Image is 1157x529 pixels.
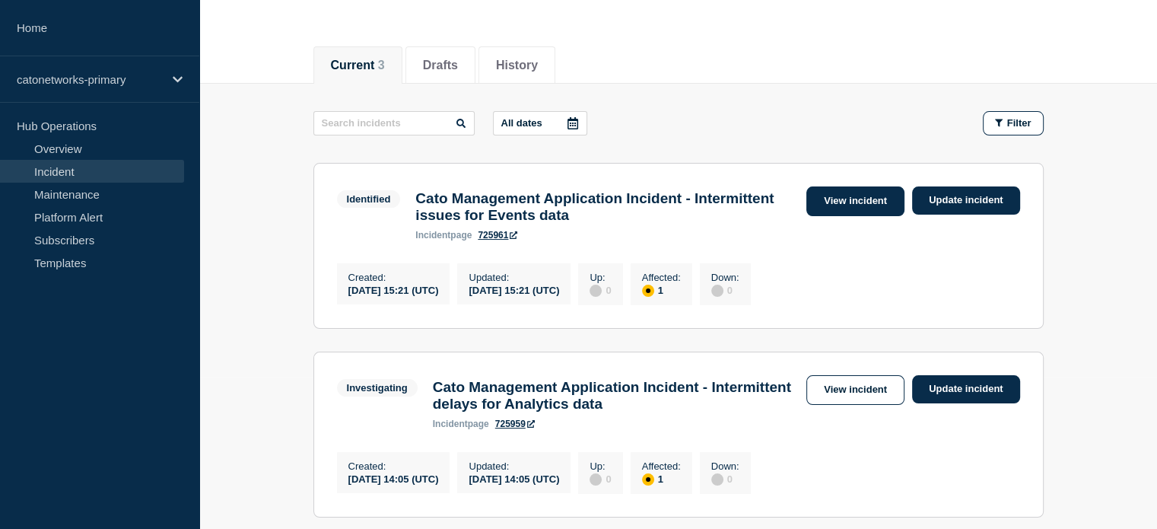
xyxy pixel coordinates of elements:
[433,419,468,429] span: incident
[469,460,559,472] p: Updated :
[590,285,602,297] div: disabled
[501,117,542,129] p: All dates
[642,472,681,486] div: 1
[348,272,439,283] p: Created :
[469,472,559,485] div: [DATE] 14:05 (UTC)
[348,472,439,485] div: [DATE] 14:05 (UTC)
[348,283,439,296] div: [DATE] 15:21 (UTC)
[711,472,739,486] div: 0
[711,283,739,297] div: 0
[469,272,559,283] p: Updated :
[806,186,904,216] a: View incident
[331,59,385,72] button: Current 3
[711,460,739,472] p: Down :
[590,283,611,297] div: 0
[415,190,799,224] h3: Cato Management Application Incident - Intermittent issues for Events data
[433,379,799,413] h3: Cato Management Application Incident - Intermittent delays for Analytics data
[378,59,385,72] span: 3
[17,73,163,86] p: catonetworks-primary
[912,186,1020,215] a: Update incident
[642,460,681,472] p: Affected :
[711,285,723,297] div: disabled
[415,230,450,241] span: incident
[590,460,611,472] p: Up :
[495,419,535,429] a: 725959
[642,283,681,297] div: 1
[1007,117,1031,129] span: Filter
[642,473,654,486] div: affected
[642,272,681,283] p: Affected :
[337,190,401,208] span: Identified
[469,283,559,296] div: [DATE] 15:21 (UTC)
[478,230,517,241] a: 725961
[423,59,458,72] button: Drafts
[983,111,1044,135] button: Filter
[348,460,439,472] p: Created :
[590,473,602,486] div: disabled
[496,59,538,72] button: History
[642,285,654,297] div: affected
[337,379,418,397] span: Investigating
[415,230,472,241] p: page
[912,375,1020,403] a: Update incident
[433,419,489,429] p: page
[806,375,904,405] a: View incident
[711,272,739,283] p: Down :
[711,473,723,486] div: disabled
[590,472,611,486] div: 0
[493,111,587,135] button: All dates
[590,272,611,283] p: Up :
[313,111,475,135] input: Search incidents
